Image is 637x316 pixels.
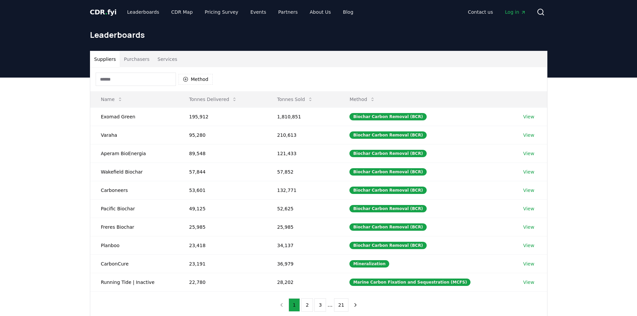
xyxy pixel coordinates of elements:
[314,298,326,312] button: 3
[350,298,361,312] button: next page
[349,113,426,120] div: Biochar Carbon Removal (BCR)
[327,301,332,309] li: ...
[267,254,339,273] td: 36,979
[273,6,303,18] a: Partners
[267,107,339,126] td: 1,810,851
[90,126,179,144] td: Varaha
[500,6,531,18] a: Log in
[179,181,267,199] td: 53,601
[179,236,267,254] td: 23,418
[349,131,426,139] div: Biochar Carbon Removal (BCR)
[344,93,381,106] button: Method
[505,9,526,15] span: Log in
[334,298,349,312] button: 21
[289,298,300,312] button: 1
[90,107,179,126] td: Exomad Green
[90,7,117,17] a: CDR.fyi
[349,150,426,157] div: Biochar Carbon Removal (BCR)
[267,199,339,218] td: 52,625
[179,163,267,181] td: 57,844
[349,260,389,268] div: Mineralization
[267,273,339,291] td: 28,202
[90,51,120,67] button: Suppliers
[90,273,179,291] td: Running Tide | Inactive
[338,6,359,18] a: Blog
[349,187,426,194] div: Biochar Carbon Removal (BCR)
[90,199,179,218] td: Pacific Biochar
[267,181,339,199] td: 132,771
[199,6,243,18] a: Pricing Survey
[179,254,267,273] td: 23,191
[304,6,336,18] a: About Us
[122,6,358,18] nav: Main
[179,126,267,144] td: 95,280
[90,29,547,40] h1: Leaderboards
[90,144,179,163] td: Aperam BioEnergia
[523,242,534,249] a: View
[523,150,534,157] a: View
[96,93,128,106] button: Name
[349,242,426,249] div: Biochar Carbon Removal (BCR)
[153,51,181,67] button: Services
[523,224,534,230] a: View
[267,218,339,236] td: 25,985
[349,223,426,231] div: Biochar Carbon Removal (BCR)
[349,168,426,176] div: Biochar Carbon Removal (BCR)
[523,169,534,175] a: View
[166,6,198,18] a: CDR Map
[90,163,179,181] td: Wakefield Biochar
[349,279,470,286] div: Marine Carbon Fixation and Sequestration (MCFS)
[179,199,267,218] td: 49,125
[301,298,313,312] button: 2
[349,205,426,212] div: Biochar Carbon Removal (BCR)
[267,236,339,254] td: 34,137
[122,6,165,18] a: Leaderboards
[179,144,267,163] td: 89,548
[267,163,339,181] td: 57,852
[90,218,179,236] td: Freres Biochar
[90,181,179,199] td: Carboneers
[523,132,534,138] a: View
[267,126,339,144] td: 210,613
[523,260,534,267] a: View
[90,236,179,254] td: Planboo
[90,254,179,273] td: CarbonCure
[120,51,153,67] button: Purchasers
[523,113,534,120] a: View
[523,205,534,212] a: View
[179,218,267,236] td: 25,985
[245,6,272,18] a: Events
[523,279,534,286] a: View
[179,74,213,85] button: Method
[105,8,107,16] span: .
[267,144,339,163] td: 121,433
[462,6,498,18] a: Contact us
[184,93,243,106] button: Tonnes Delivered
[179,273,267,291] td: 22,780
[179,107,267,126] td: 195,912
[523,187,534,194] a: View
[272,93,318,106] button: Tonnes Sold
[90,8,117,16] span: CDR fyi
[462,6,531,18] nav: Main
